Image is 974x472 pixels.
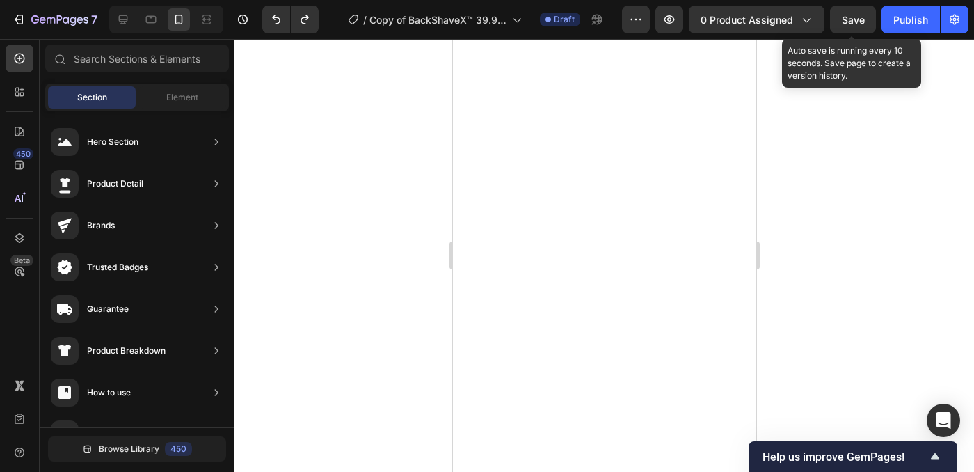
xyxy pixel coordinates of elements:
[87,260,148,274] div: Trusted Badges
[13,148,33,159] div: 450
[87,386,131,400] div: How to use
[87,302,129,316] div: Guarantee
[99,443,159,455] span: Browse Library
[763,450,927,464] span: Help us improve GemPages!
[87,135,138,149] div: Hero Section
[363,13,367,27] span: /
[893,13,928,27] div: Publish
[927,404,960,437] div: Open Intercom Messenger
[763,448,943,465] button: Show survey - Help us improve GemPages!
[369,13,506,27] span: Copy of BackShaveX™ 39.95€ Preis test – Mühelose Rückenrasur für Männer original- Produktseite - ...
[689,6,824,33] button: 0 product assigned
[453,39,756,472] iframe: Design area
[48,436,226,462] button: Browse Library450
[77,91,107,104] span: Section
[262,6,319,33] div: Undo/Redo
[881,6,940,33] button: Publish
[45,45,229,72] input: Search Sections & Elements
[87,344,166,358] div: Product Breakdown
[91,11,97,28] p: 7
[830,6,876,33] button: Save
[165,442,192,456] div: 450
[554,13,575,26] span: Draft
[87,177,143,191] div: Product Detail
[166,91,198,104] span: Element
[10,255,33,266] div: Beta
[701,13,793,27] span: 0 product assigned
[842,14,865,26] span: Save
[6,6,104,33] button: 7
[87,219,115,233] div: Brands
